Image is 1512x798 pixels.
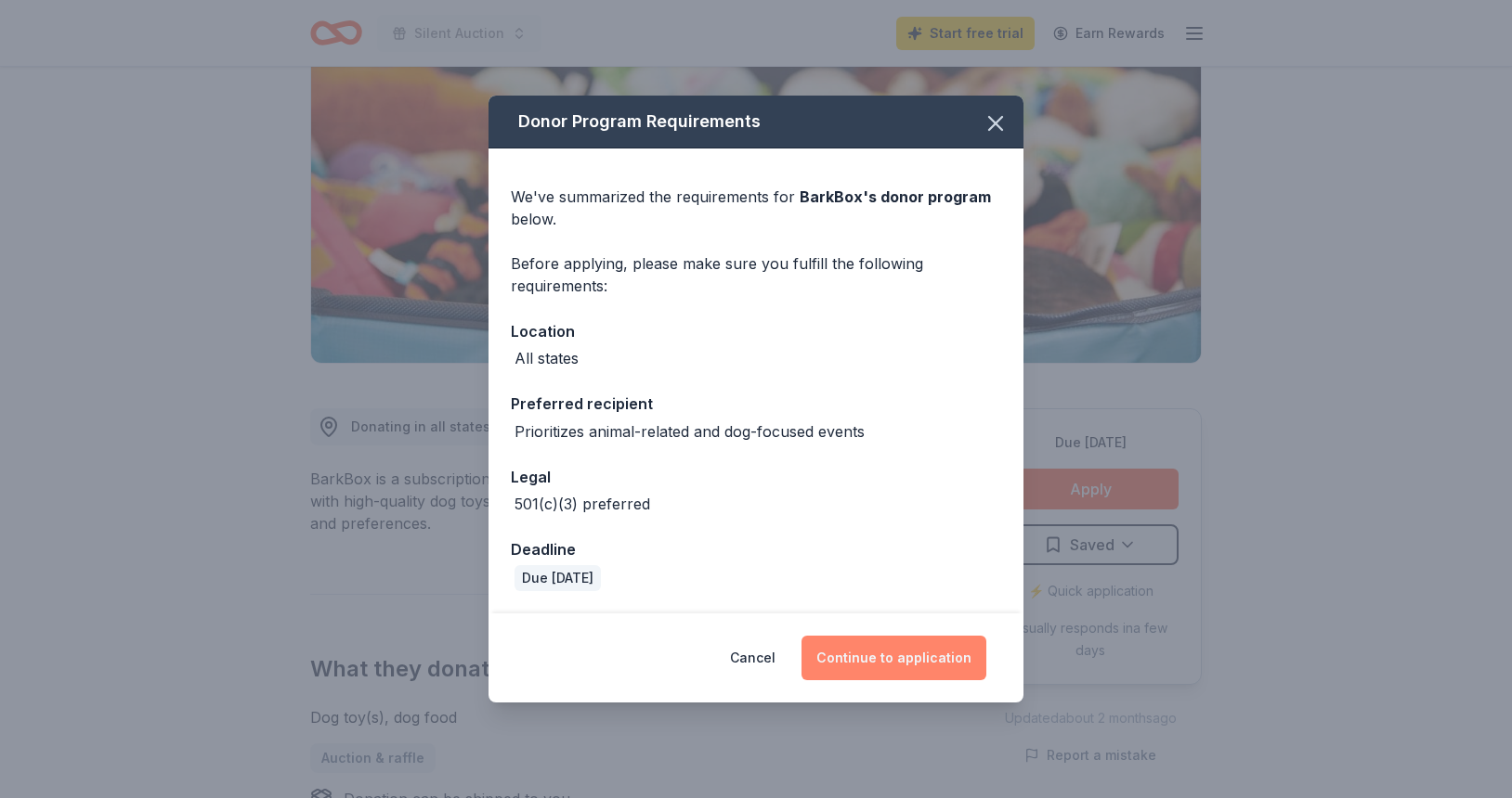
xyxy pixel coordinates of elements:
div: All states [515,347,579,369]
div: Donor Program Requirements [489,96,1023,148]
div: 501(c)(3) preferred [515,493,650,515]
button: Cancel [730,636,776,680]
div: Due [DATE] [515,565,601,591]
div: Legal [511,465,1001,489]
div: We've summarized the requirements for below. [511,186,1001,230]
div: Prioritizes animal-related and dog-focused events [515,420,865,443]
div: Deadline [511,537,1001,561]
div: Preferred recipient [511,392,1001,416]
div: Before applying, please make sure you fulfill the following requirements: [511,252,1001,297]
span: BarkBox 's donor program [800,187,991,206]
button: Continue to application [802,636,986,680]
div: Location [511,319,1001,343]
